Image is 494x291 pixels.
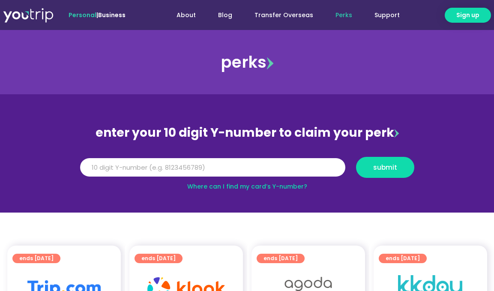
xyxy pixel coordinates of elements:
form: Y Number [80,157,414,184]
span: submit [373,164,397,171]
span: Sign up [456,11,479,20]
a: Transfer Overseas [243,7,324,23]
a: Support [363,7,411,23]
a: About [165,7,207,23]
span: ends [DATE] [141,254,176,263]
a: Where can I find my card’s Y-number? [187,182,307,191]
a: Sign up [445,8,491,23]
a: Blog [207,7,243,23]
span: ends [DATE] [386,254,420,263]
a: ends [DATE] [135,254,183,263]
div: enter your 10 digit Y-number to claim your perk [76,122,419,144]
button: submit [356,157,414,178]
a: Business [98,11,126,19]
nav: Menu [149,7,411,23]
span: ends [DATE] [263,254,298,263]
a: ends [DATE] [379,254,427,263]
span: ends [DATE] [19,254,54,263]
a: Perks [324,7,363,23]
a: ends [DATE] [257,254,305,263]
span: Personal [69,11,96,19]
a: ends [DATE] [12,254,60,263]
span: | [69,11,126,19]
input: 10 digit Y-number (e.g. 8123456789) [80,158,345,177]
